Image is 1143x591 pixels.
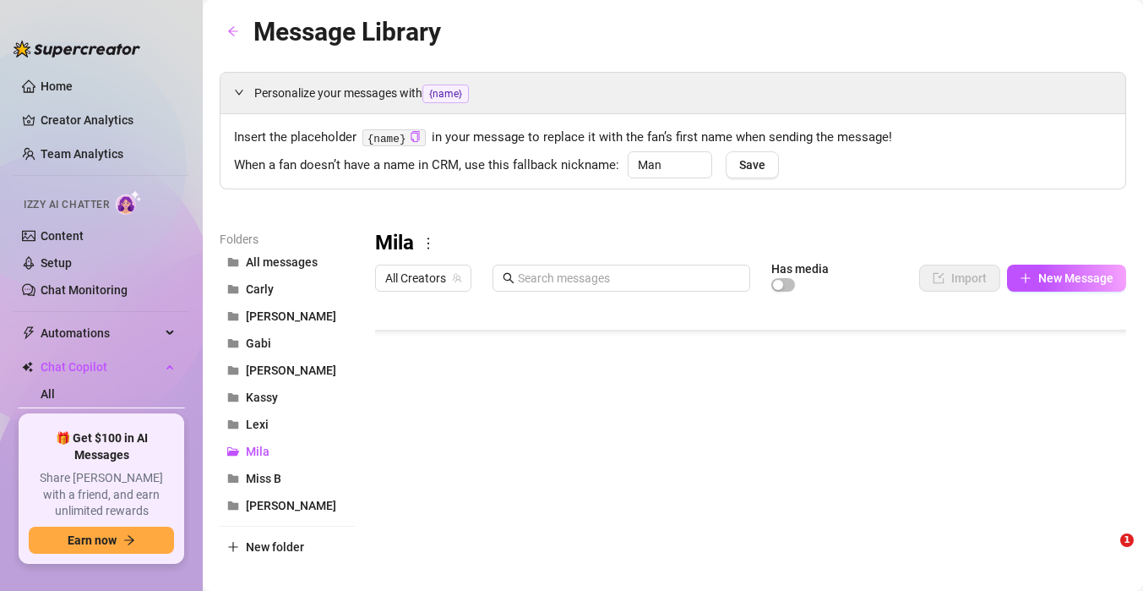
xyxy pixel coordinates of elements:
[246,282,274,296] span: Carly
[41,256,72,270] a: Setup
[220,465,355,492] button: Miss B
[227,391,239,403] span: folder
[1020,272,1031,284] span: plus
[220,384,355,411] button: Kassy
[254,84,1112,103] span: Personalize your messages with
[362,129,426,147] code: {name}
[22,326,35,340] span: thunderbolt
[227,310,239,322] span: folder
[220,411,355,438] button: Lexi
[503,272,514,284] span: search
[410,131,421,142] span: copy
[227,446,239,457] span: folder-open
[1007,265,1126,292] button: New Message
[771,264,829,274] article: Has media
[227,541,239,553] span: plus
[246,540,304,554] span: New folder
[234,156,619,176] span: When a fan doesn’t have a name in CRM, use this fallback nickname:
[246,309,336,323] span: [PERSON_NAME]
[220,276,355,303] button: Carly
[253,12,441,52] article: Message Library
[227,25,239,37] span: arrow-left
[227,500,239,512] span: folder
[227,256,239,268] span: folder
[246,391,278,404] span: Kassy
[220,534,355,561] button: New folder
[452,273,462,283] span: team
[410,131,421,144] button: Click to Copy
[227,364,239,376] span: folder
[29,527,174,554] button: Earn nowarrow-right
[246,472,281,485] span: Miss B
[1120,534,1134,547] span: 1
[422,85,469,103] span: {name}
[739,158,765,172] span: Save
[220,230,355,249] article: Folders
[919,265,1000,292] button: Import
[227,419,239,430] span: folder
[246,364,336,377] span: [PERSON_NAME]
[375,230,414,257] h3: Mila
[24,197,109,213] span: Izzy AI Chatter
[518,269,740,287] input: Search messages
[220,249,355,276] button: All messages
[220,492,355,519] button: [PERSON_NAME]
[246,445,269,458] span: Mila
[227,283,239,295] span: folder
[220,330,355,357] button: Gabi
[29,430,174,463] span: 🎁 Get $100 in AI Messages
[234,87,244,97] span: expanded
[41,320,161,347] span: Automations
[385,265,461,291] span: All Creators
[227,473,239,484] span: folder
[41,107,176,134] a: Creator Analytics
[41,79,73,93] a: Home
[41,387,55,401] a: All
[41,353,161,380] span: Chat Copilot
[220,438,355,465] button: Mila
[14,41,140,57] img: logo-BBDzfeDw.svg
[220,357,355,384] button: [PERSON_NAME]
[220,303,355,330] button: [PERSON_NAME]
[123,534,135,546] span: arrow-right
[421,236,436,251] span: more
[116,190,142,215] img: AI Chatter
[726,151,779,178] button: Save
[1086,534,1126,574] iframe: Intercom live chat
[220,73,1125,113] div: Personalize your messages with{name}
[68,534,117,547] span: Earn now
[246,337,271,350] span: Gabi
[246,255,318,269] span: All messages
[41,229,84,243] a: Content
[41,283,128,297] a: Chat Monitoring
[29,470,174,520] span: Share [PERSON_NAME] with a friend, and earn unlimited rewards
[246,499,336,512] span: [PERSON_NAME]
[1038,271,1113,285] span: New Message
[41,147,123,161] a: Team Analytics
[246,418,269,431] span: Lexi
[234,128,1112,148] span: Insert the placeholder in your message to replace it with the fan’s first name when sending the m...
[227,337,239,349] span: folder
[22,361,33,373] img: Chat Copilot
